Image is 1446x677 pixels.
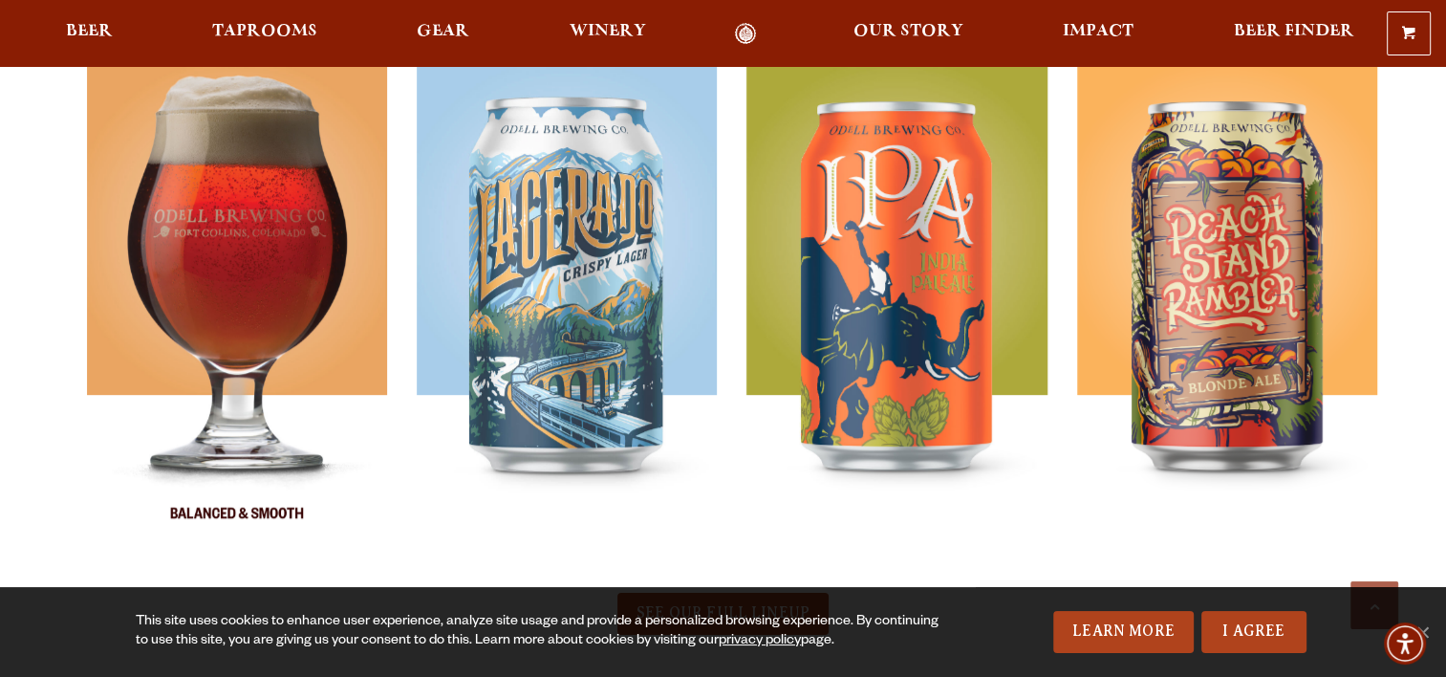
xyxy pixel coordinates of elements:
span: Winery [570,24,646,39]
a: Winery [557,23,658,45]
a: Beer Finder [1220,23,1366,45]
span: Beer Finder [1233,24,1353,39]
a: Impact [1050,23,1146,45]
img: Lagerado [417,66,717,544]
a: IPA IPA 7.0 ABV IPA IPA [744,1,1051,544]
a: Beer [54,23,125,45]
a: Lagerado Lager 4.5 ABV Lagerado Lagerado [413,1,721,544]
img: Peach Stand Rambler [1077,66,1377,544]
a: Taprooms [200,23,330,45]
img: 90 Shilling Ale [86,66,386,544]
a: privacy policy [719,634,801,649]
a: 90 Shilling Ale [PERSON_NAME] 5.3 ABV 90 Shilling Ale 90 Shilling Ale [83,1,391,544]
span: Taprooms [212,24,317,39]
span: Our Story [853,24,963,39]
img: IPA [746,66,1047,544]
a: Our Story [841,23,976,45]
a: Peach Stand Rambler Peach Blonde Ale 5.1 ABV Peach Stand Rambler Peach Stand Rambler [1073,1,1381,544]
a: Scroll to top [1350,581,1398,629]
a: Learn More [1053,611,1194,653]
span: Impact [1063,24,1133,39]
div: This site uses cookies to enhance user experience, analyze site usage and provide a personalized ... [136,613,946,651]
div: Accessibility Menu [1384,622,1426,665]
span: Beer [66,24,113,39]
span: Gear [417,24,469,39]
a: Gear [404,23,482,45]
a: Odell Home [710,23,782,45]
a: I Agree [1201,611,1306,653]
